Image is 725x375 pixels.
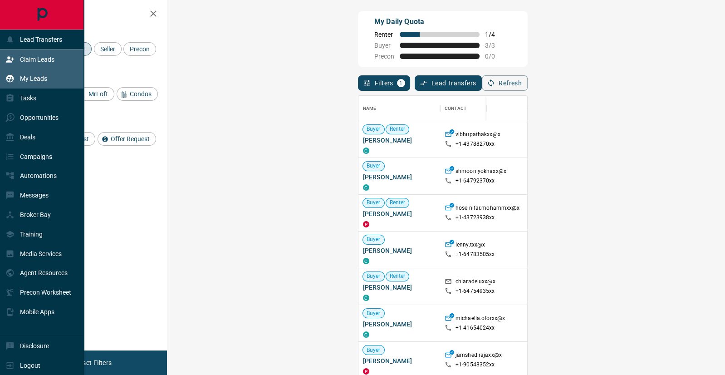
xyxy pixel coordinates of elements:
[75,87,114,101] div: MrLoft
[363,96,377,121] div: Name
[363,184,369,191] div: condos.ca
[445,96,466,121] div: Contact
[374,31,394,38] span: Renter
[456,351,502,361] p: jamshed.rajaxx@x
[363,236,384,243] span: Buyer
[456,278,495,287] p: chiaradeluxx@x
[456,241,485,251] p: lenny.txx@x
[482,75,528,91] button: Refresh
[69,355,118,370] button: Reset Filters
[97,45,118,53] span: Seller
[485,42,505,49] span: 3 / 3
[363,310,384,317] span: Buyer
[29,9,158,20] h2: Filters
[456,177,495,185] p: +1- 64792370xx
[358,75,410,91] button: Filters1
[98,132,156,146] div: Offer Request
[386,272,409,280] span: Renter
[358,96,440,121] div: Name
[123,42,156,56] div: Precon
[374,16,505,27] p: My Daily Quota
[456,324,495,332] p: +1- 41654024xx
[456,140,495,148] p: +1- 43788270xx
[363,246,436,255] span: [PERSON_NAME]
[440,96,513,121] div: Contact
[127,45,153,53] span: Precon
[456,168,506,177] p: shmooniyokhaxx@x
[363,173,436,182] span: [PERSON_NAME]
[456,315,505,324] p: michaella.oforxx@x
[363,320,436,329] span: [PERSON_NAME]
[456,361,495,369] p: +1- 90548352xx
[363,272,384,280] span: Buyer
[363,295,369,301] div: condos.ca
[363,356,436,365] span: [PERSON_NAME]
[85,90,111,98] span: MrLoft
[363,258,369,264] div: condos.ca
[485,31,505,38] span: 1 / 4
[363,331,369,338] div: condos.ca
[117,87,158,101] div: Condos
[456,251,495,258] p: +1- 64783505xx
[456,214,495,222] p: +1- 43723938xx
[386,199,409,207] span: Renter
[127,90,155,98] span: Condos
[363,209,436,218] span: [PERSON_NAME]
[363,148,369,154] div: condos.ca
[485,53,505,60] span: 0 / 0
[363,346,384,354] span: Buyer
[363,162,384,170] span: Buyer
[456,204,520,214] p: hoseinifar.mohammxx@x
[108,135,153,143] span: Offer Request
[94,42,122,56] div: Seller
[374,53,394,60] span: Precon
[363,125,384,133] span: Buyer
[456,131,500,140] p: vibhupathakxx@x
[363,136,436,145] span: [PERSON_NAME]
[415,75,482,91] button: Lead Transfers
[363,368,369,375] div: property.ca
[374,42,394,49] span: Buyer
[398,80,404,86] span: 1
[456,287,495,295] p: +1- 64754935xx
[363,221,369,227] div: property.ca
[363,283,436,292] span: [PERSON_NAME]
[363,199,384,207] span: Buyer
[386,125,409,133] span: Renter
